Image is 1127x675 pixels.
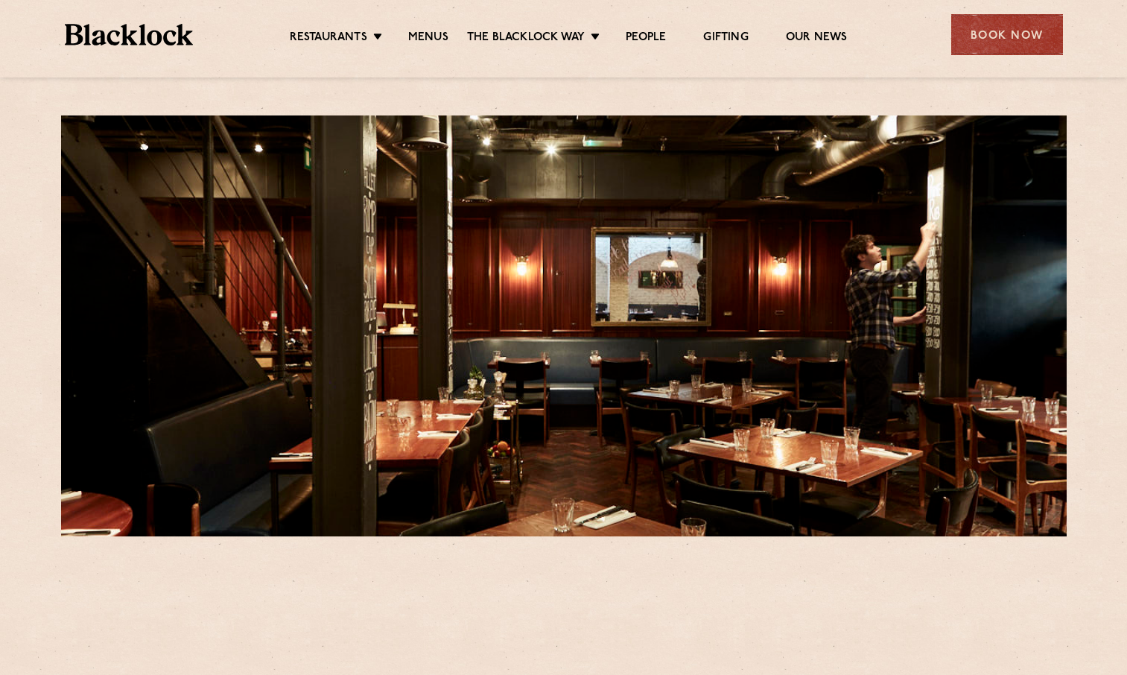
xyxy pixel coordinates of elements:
img: BL_Textured_Logo-footer-cropped.svg [65,24,194,45]
div: Book Now [951,14,1063,55]
a: Our News [786,31,848,47]
a: Menus [408,31,448,47]
a: Gifting [703,31,748,47]
a: Restaurants [290,31,367,47]
a: People [626,31,666,47]
a: The Blacklock Way [467,31,585,47]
